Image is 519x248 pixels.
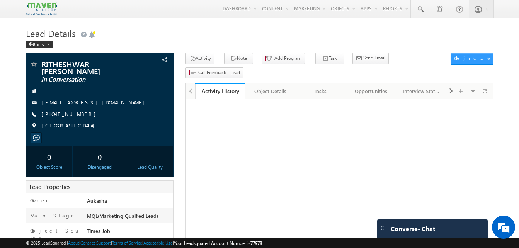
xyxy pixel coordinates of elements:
[302,87,339,96] div: Tasks
[112,240,142,245] a: Terms of Service
[41,76,132,83] span: In Conversation
[245,83,296,99] a: Object Details
[250,240,262,246] span: 77978
[296,83,346,99] a: Tasks
[68,240,79,245] a: About
[41,60,132,74] span: RITHESHWAR [PERSON_NAME]
[346,83,396,99] a: Opportunities
[174,240,262,246] span: Your Leadsquared Account Number is
[262,53,305,64] button: Add Program
[396,83,447,99] a: Interview Status
[26,41,53,48] div: Back
[41,110,100,118] span: [PHONE_NUMBER]
[28,164,70,171] div: Object Score
[352,87,390,96] div: Opportunities
[80,240,111,245] a: Contact Support
[195,83,245,99] a: Activity History
[41,122,98,130] span: [GEOGRAPHIC_DATA]
[143,240,173,245] a: Acceptable Use
[274,55,301,62] span: Add Program
[315,53,344,64] button: Task
[85,227,173,238] div: Times Job
[363,54,385,61] span: Send Email
[30,197,48,204] label: Owner
[129,149,171,164] div: --
[129,164,171,171] div: Lead Quality
[224,53,253,64] button: Note
[26,27,76,39] span: Lead Details
[85,212,173,223] div: MQL(Marketing Quaified Lead)
[185,67,243,78] button: Call Feedback - Lead
[454,55,487,62] div: Object Actions
[26,2,58,15] img: Custom Logo
[28,149,70,164] div: 0
[26,40,57,47] a: Back
[185,53,214,64] button: Activity
[403,87,440,96] div: Interview Status
[451,53,493,65] button: Object Actions
[26,240,262,247] span: © 2025 LeadSquared | | | | |
[29,183,70,190] span: Lead Properties
[201,87,240,95] div: Activity History
[30,227,80,241] label: Object Source
[30,212,76,219] label: Main Stage
[198,69,240,76] span: Call Feedback - Lead
[252,87,289,96] div: Object Details
[379,225,385,231] img: carter-drag
[78,149,121,164] div: 0
[78,164,121,171] div: Disengaged
[391,225,435,232] span: Converse - Chat
[352,53,389,64] button: Send Email
[41,99,149,105] a: [EMAIL_ADDRESS][DOMAIN_NAME]
[87,197,107,204] span: Aukasha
